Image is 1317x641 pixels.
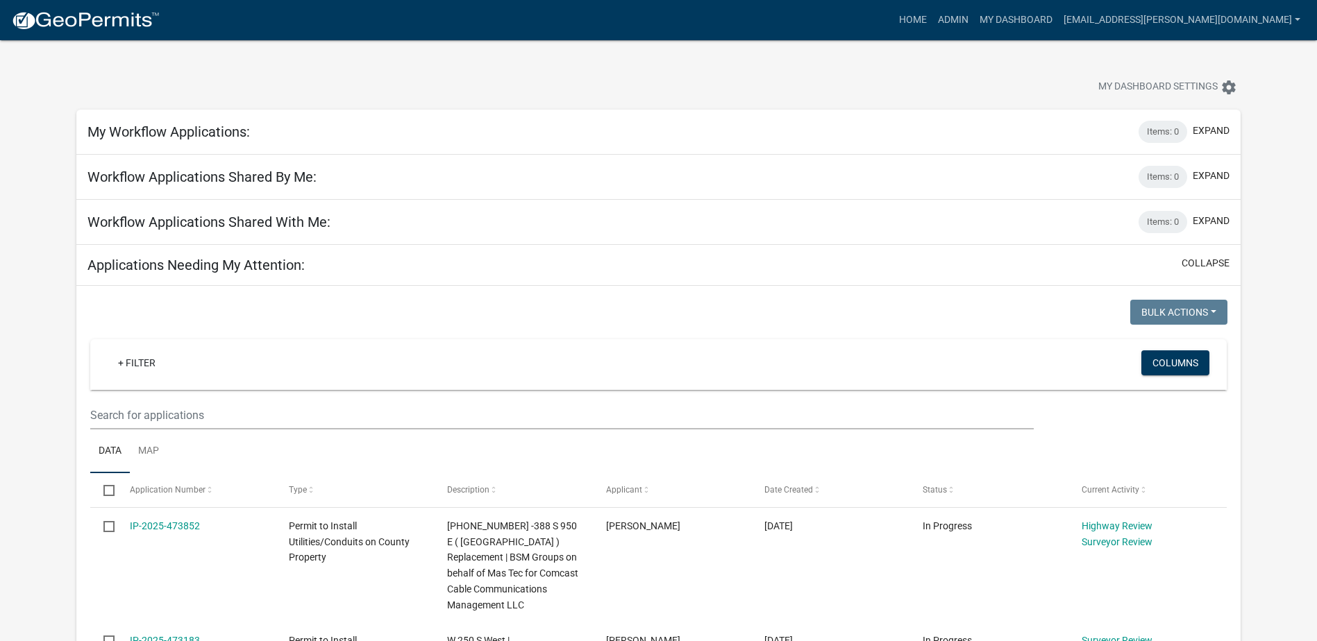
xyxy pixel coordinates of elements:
a: Data [90,429,130,474]
datatable-header-cell: Application Number [117,473,275,506]
datatable-header-cell: Select [90,473,117,506]
h5: Workflow Applications Shared With Me: [87,214,330,230]
span: 09/04/2025 [764,520,793,531]
datatable-header-cell: Status [909,473,1068,506]
div: Items: 0 [1139,211,1187,233]
a: Map [130,429,167,474]
span: Description [447,485,489,495]
span: In Progress [923,520,972,531]
a: Admin [932,7,974,33]
button: expand [1193,214,1230,228]
span: My Dashboard Settings [1098,79,1218,96]
span: Applicant [606,485,642,495]
span: Date Created [764,485,813,495]
button: My Dashboard Settingssettings [1087,74,1248,101]
button: expand [1193,123,1230,138]
h5: My Workflow Applications: [87,123,250,140]
a: + Filter [107,350,167,375]
button: expand [1193,169,1230,183]
datatable-header-cell: Date Created [751,473,909,506]
span: Permit to Install Utilities/Conduits on County Property [289,520,410,563]
span: Status [923,485,947,495]
datatable-header-cell: Description [434,473,592,506]
a: IP-2025-473852 [130,520,200,531]
i: settings [1220,79,1237,96]
h5: Applications Needing My Attention: [87,257,305,273]
span: 25-01395-01 -388 S 950 E ( Greentown ) Replacement | BSM Groups on behalf of Mas Tec for Comcast ... [447,520,578,610]
span: Application Number [130,485,205,495]
span: Kevin Maxwell [606,520,680,531]
a: Surveyor Review [1082,536,1152,547]
datatable-header-cell: Type [276,473,434,506]
button: Bulk Actions [1130,300,1227,325]
span: Current Activity [1082,485,1139,495]
datatable-header-cell: Current Activity [1068,473,1226,506]
a: [EMAIL_ADDRESS][PERSON_NAME][DOMAIN_NAME] [1058,7,1306,33]
button: collapse [1182,256,1230,271]
span: Type [289,485,307,495]
input: Search for applications [90,401,1034,429]
div: Items: 0 [1139,166,1187,188]
datatable-header-cell: Applicant [592,473,750,506]
a: My Dashboard [974,7,1058,33]
a: Highway Review [1082,520,1152,531]
div: Items: 0 [1139,121,1187,143]
button: Columns [1141,350,1209,375]
a: Home [894,7,932,33]
h5: Workflow Applications Shared By Me: [87,169,317,185]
